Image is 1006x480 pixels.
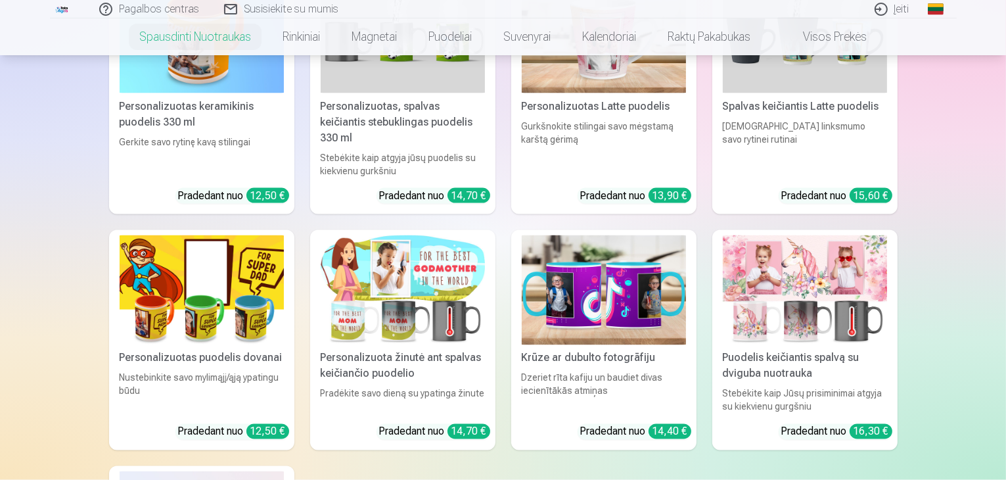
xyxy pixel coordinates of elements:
[712,230,898,450] a: Puodelis keičiantis spalvą su dviguba nuotraukaPuodelis keičiantis spalvą su dviguba nuotraukaSte...
[246,424,289,439] div: 12,50 €
[447,424,490,439] div: 14,70 €
[511,230,697,450] a: Krūze ar dubulto fotogrāfijuKrūze ar dubulto fotogrāfijuDzeriet rīta kafiju un baudiet divas ieci...
[246,188,289,203] div: 12,50 €
[566,18,652,55] a: Kalendoriai
[447,188,490,203] div: 14,70 €
[178,424,289,440] div: Pradedant nuo
[718,120,892,178] div: [DEMOGRAPHIC_DATA] linksmumo savo rytinei rutinai
[723,235,887,345] img: Puodelis keičiantis spalvą su dviguba nuotrauka
[315,350,490,382] div: Personalizuota žinutė ant spalvas keičiančio puodelio
[781,188,892,204] div: Pradedant nuo
[850,188,892,203] div: 15,60 €
[718,350,892,382] div: Puodelis keičiantis spalvą su dviguba nuotrauka
[114,99,289,130] div: Personalizuotas keramikinis puodelis 330 ml
[516,120,691,178] div: Gurkšnokite stilingai savo mėgstamą karštą gėrimą
[516,99,691,114] div: Personalizuotas Latte puodelis
[516,372,691,414] div: Dzeriet rīta kafiju un baudiet divas iecienītākās atmiņas
[379,424,490,440] div: Pradedant nuo
[114,135,289,178] div: Gerkite savo rytinę kavą stilingai
[516,350,691,366] div: Krūze ar dubulto fotogrāfiju
[336,18,413,55] a: Magnetai
[718,387,892,414] div: Stebėkite kaip Jūsų prisiminimai atgyja su kiekvienu gurgšniu
[379,188,490,204] div: Pradedant nuo
[178,188,289,204] div: Pradedant nuo
[55,5,70,13] img: /fa2
[781,424,892,440] div: Pradedant nuo
[488,18,566,55] a: Suvenyrai
[315,151,490,178] div: Stebėkite kaip atgyja jūsų puodelis su kiekvienu gurkšniu
[522,235,686,345] img: Krūze ar dubulto fotogrāfiju
[766,18,882,55] a: Visos prekės
[580,188,691,204] div: Pradedant nuo
[652,18,766,55] a: Raktų pakabukas
[120,235,284,345] img: Personalizuotas puodelis dovanai
[315,99,490,146] div: Personalizuotas, spalvas keičiantis stebuklingas puodelis 330 ml
[315,387,490,414] div: Pradėkite savo dieną su ypatinga žinute
[310,230,495,450] a: Personalizuota žinutė ant spalvas keičiančio puodelioPersonalizuota žinutė ant spalvas keičiančio...
[114,372,289,414] div: Nustebinkite savo mylimąjį/ąją ypatingu būdu
[580,424,691,440] div: Pradedant nuo
[321,235,485,345] img: Personalizuota žinutė ant spalvas keičiančio puodelio
[124,18,267,55] a: Spausdinti nuotraukas
[267,18,336,55] a: Rinkiniai
[649,424,691,439] div: 14,40 €
[109,230,294,450] a: Personalizuotas puodelis dovanaiPersonalizuotas puodelis dovanaiNustebinkite savo mylimąjį/ąją yp...
[413,18,488,55] a: Puodeliai
[649,188,691,203] div: 13,90 €
[850,424,892,439] div: 16,30 €
[114,350,289,366] div: Personalizuotas puodelis dovanai
[718,99,892,114] div: Spalvas keičiantis Latte puodelis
